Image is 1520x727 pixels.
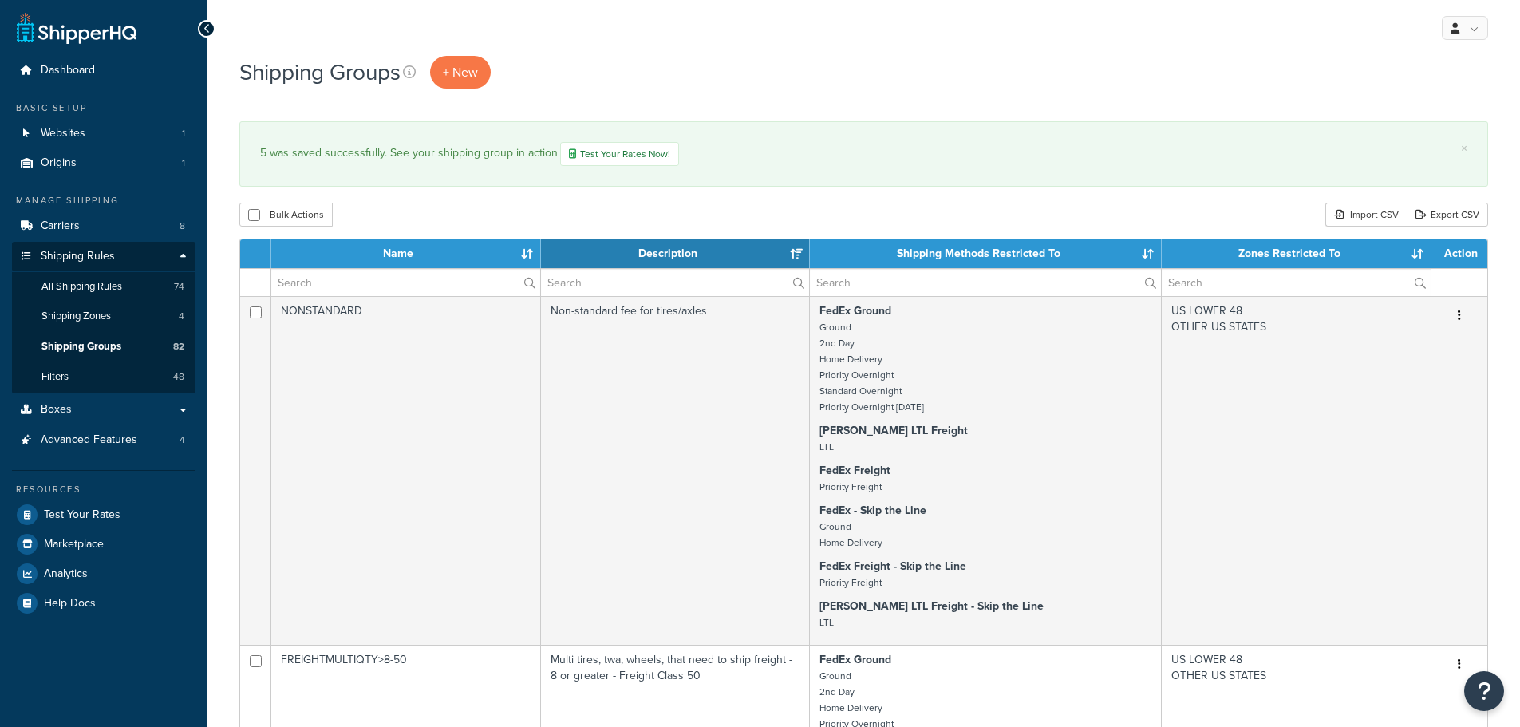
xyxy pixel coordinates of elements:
[41,127,85,140] span: Websites
[173,370,184,384] span: 48
[1461,142,1467,155] a: ×
[12,242,195,393] li: Shipping Rules
[819,558,966,575] strong: FedEx Freight - Skip the Line
[819,422,968,439] strong: [PERSON_NAME] LTL Freight
[12,425,195,455] li: Advanced Features
[44,508,120,522] span: Test Your Rates
[443,63,478,81] span: + New
[239,57,401,88] h1: Shipping Groups
[17,12,136,44] a: ShipperHQ Home
[180,433,185,447] span: 4
[41,64,95,77] span: Dashboard
[41,370,69,384] span: Filters
[819,480,882,494] small: Priority Freight
[12,242,195,271] a: Shipping Rules
[12,194,195,207] div: Manage Shipping
[174,280,184,294] span: 74
[271,296,541,645] td: NONSTANDARD
[819,575,882,590] small: Priority Freight
[819,462,890,479] strong: FedEx Freight
[430,56,491,89] a: + New
[12,302,195,331] li: Shipping Zones
[173,340,184,354] span: 82
[12,362,195,392] li: Filters
[819,320,924,414] small: Ground 2nd Day Home Delivery Priority Overnight Standard Overnight Priority Overnight [DATE]
[12,119,195,148] li: Websites
[1407,203,1488,227] a: Export CSV
[12,530,195,559] a: Marketplace
[560,142,679,166] a: Test Your Rates Now!
[819,502,926,519] strong: FedEx - Skip the Line
[541,296,811,645] td: Non-standard fee for tires/axles
[12,425,195,455] a: Advanced Features 4
[12,332,195,362] li: Shipping Groups
[12,272,195,302] a: All Shipping Rules 74
[12,362,195,392] a: Filters 48
[810,239,1162,268] th: Shipping Methods Restricted To: activate to sort column ascending
[12,483,195,496] div: Resources
[12,500,195,529] a: Test Your Rates
[12,559,195,588] a: Analytics
[41,280,122,294] span: All Shipping Rules
[1162,296,1431,645] td: US LOWER 48 OTHER US STATES
[41,340,121,354] span: Shipping Groups
[44,567,88,581] span: Analytics
[1431,239,1487,268] th: Action
[819,302,891,319] strong: FedEx Ground
[819,651,891,668] strong: FedEx Ground
[12,332,195,362] a: Shipping Groups 82
[182,127,185,140] span: 1
[12,211,195,241] li: Carriers
[12,148,195,178] li: Origins
[41,250,115,263] span: Shipping Rules
[1162,269,1431,296] input: Search
[182,156,185,170] span: 1
[260,142,1467,166] div: 5 was saved successfully. See your shipping group in action
[1325,203,1407,227] div: Import CSV
[12,589,195,618] a: Help Docs
[12,395,195,425] a: Boxes
[179,310,184,323] span: 4
[810,269,1161,296] input: Search
[41,403,72,417] span: Boxes
[541,269,810,296] input: Search
[239,203,333,227] button: Bulk Actions
[41,310,111,323] span: Shipping Zones
[12,272,195,302] li: All Shipping Rules
[12,148,195,178] a: Origins 1
[819,520,882,550] small: Ground Home Delivery
[271,239,541,268] th: Name: activate to sort column ascending
[41,433,137,447] span: Advanced Features
[271,269,540,296] input: Search
[819,615,834,630] small: LTL
[41,219,80,233] span: Carriers
[12,101,195,115] div: Basic Setup
[12,211,195,241] a: Carriers 8
[12,56,195,85] a: Dashboard
[819,598,1044,614] strong: [PERSON_NAME] LTL Freight - Skip the Line
[44,538,104,551] span: Marketplace
[180,219,185,233] span: 8
[41,156,77,170] span: Origins
[819,440,834,454] small: LTL
[1162,239,1431,268] th: Zones Restricted To: activate to sort column ascending
[12,119,195,148] a: Websites 1
[1464,671,1504,711] button: Open Resource Center
[12,302,195,331] a: Shipping Zones 4
[541,239,811,268] th: Description: activate to sort column ascending
[44,597,96,610] span: Help Docs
